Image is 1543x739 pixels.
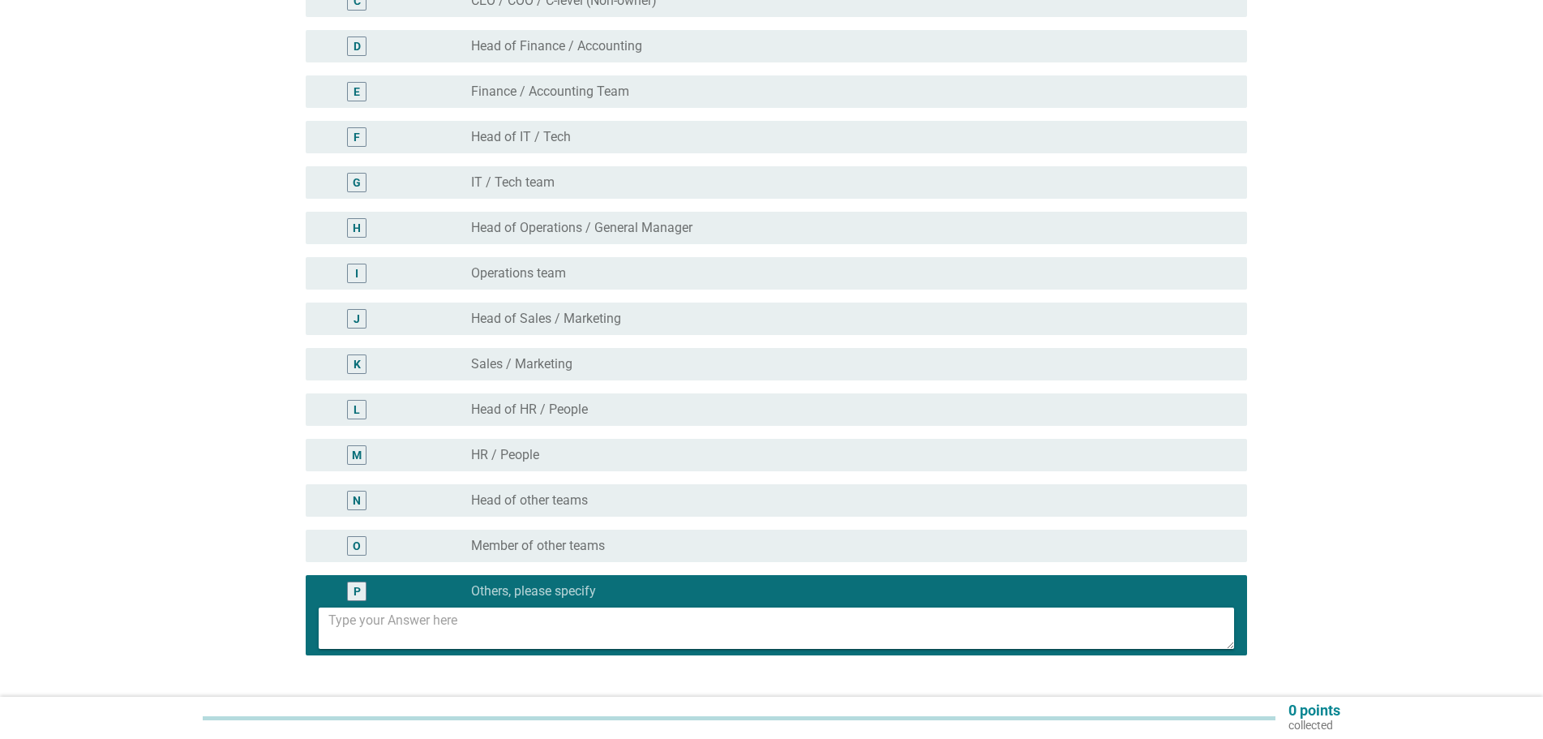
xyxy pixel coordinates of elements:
div: N [353,492,361,509]
div: H [353,220,361,237]
div: D [354,38,361,55]
label: Head of Operations / General Manager [471,220,692,236]
div: F [354,129,360,146]
label: Member of other teams [471,538,605,554]
div: L [354,402,360,419]
div: K [354,356,361,373]
div: J [354,311,360,328]
label: Head of Sales / Marketing [471,311,621,327]
div: E [354,84,360,101]
label: Others, please specify [471,583,596,599]
label: HR / People [471,447,539,463]
div: I [355,265,358,282]
label: Head of other teams [471,492,588,509]
div: M [352,447,362,464]
div: G [353,174,361,191]
label: Head of HR / People [471,402,588,418]
label: Operations team [471,265,566,281]
label: Sales / Marketing [471,356,572,372]
p: 0 points [1288,703,1340,718]
div: P [354,583,361,600]
label: Head of Finance / Accounting [471,38,642,54]
label: Head of IT / Tech [471,129,571,145]
label: IT / Tech team [471,174,555,191]
div: O [353,538,361,555]
p: collected [1288,718,1340,733]
label: Finance / Accounting Team [471,84,629,100]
